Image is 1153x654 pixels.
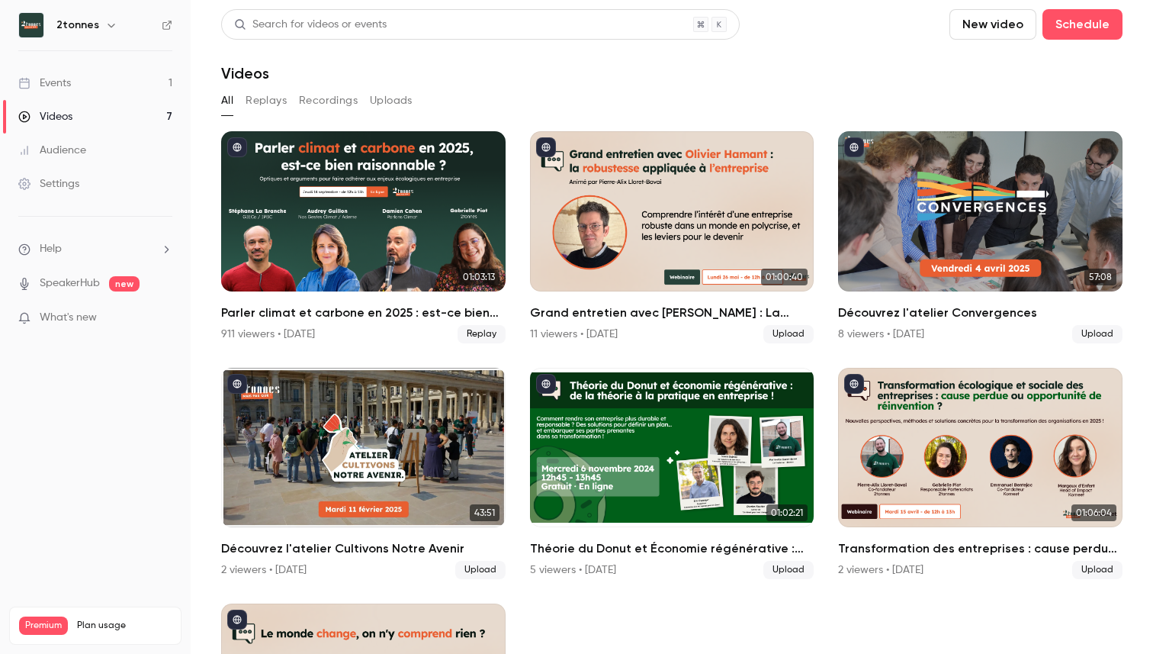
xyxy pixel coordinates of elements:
[844,137,864,157] button: published
[530,368,814,580] li: Théorie du Donut et Économie régénérative : quelle pratique en entreprise ?
[761,269,808,285] span: 01:00:40
[458,269,499,285] span: 01:03:13
[40,310,97,326] span: What's new
[458,325,506,343] span: Replay
[530,562,616,578] div: 5 viewers • [DATE]
[530,327,618,342] div: 11 viewers • [DATE]
[18,176,79,192] div: Settings
[154,311,172,325] iframe: Noticeable Trigger
[1071,504,1116,521] span: 01:06:04
[838,131,1122,343] a: 57:08Découvrez l'atelier Convergences8 viewers • [DATE]Upload
[299,89,358,113] button: Recordings
[18,143,86,158] div: Audience
[77,620,172,632] span: Plan usage
[838,368,1122,580] a: 01:06:04Transformation des entreprises : cause perdue ou opportunité de réinvention ?2 viewers • ...
[838,327,924,342] div: 8 viewers • [DATE]
[838,368,1122,580] li: Transformation des entreprises : cause perdue ou opportunité de réinvention ?
[763,325,814,343] span: Upload
[530,368,814,580] a: 01:02:21Théorie du Donut et Économie régénérative : quelle pratique en entreprise ?5 viewers • [D...
[234,17,387,33] div: Search for videos or events
[221,540,506,558] h2: Découvrez l'atelier Cultivons Notre Avenir
[221,131,506,343] li: Parler climat et carbone en 2025 : est-ce bien raisonnable ?
[221,368,506,580] a: 43:51Découvrez l'atelier Cultivons Notre Avenir2 viewers • [DATE]Upload
[766,504,808,521] span: 01:02:21
[1042,9,1122,40] button: Schedule
[838,131,1122,343] li: Découvrez l'atelier Convergences
[844,374,864,394] button: published
[221,89,233,113] button: All
[221,368,506,580] li: Découvrez l'atelier Cultivons Notre Avenir
[455,561,506,579] span: Upload
[838,304,1122,322] h2: Découvrez l'atelier Convergences
[470,504,499,521] span: 43:51
[530,131,814,343] a: 01:00:40Grand entretien avec [PERSON_NAME] : La robustesse appliquée aux entreprises11 viewers •...
[221,304,506,322] h2: Parler climat et carbone en 2025 : est-ce bien raisonnable ?
[949,9,1036,40] button: New video
[221,64,269,82] h1: Videos
[763,561,814,579] span: Upload
[370,89,413,113] button: Uploads
[18,241,172,257] li: help-dropdown-opener
[1072,325,1122,343] span: Upload
[227,137,247,157] button: published
[18,109,72,124] div: Videos
[227,610,247,630] button: published
[246,89,287,113] button: Replays
[221,9,1122,645] section: Videos
[19,617,68,635] span: Premium
[227,374,247,394] button: published
[56,18,99,33] h6: 2tonnes
[40,275,100,292] a: SpeakerHub
[530,131,814,343] li: Grand entretien avec Olivier Hamant : La robustesse appliquée aux entreprises
[536,137,556,157] button: published
[838,540,1122,558] h2: Transformation des entreprises : cause perdue ou opportunité de réinvention ?
[1072,561,1122,579] span: Upload
[221,327,315,342] div: 911 viewers • [DATE]
[18,76,71,91] div: Events
[530,540,814,558] h2: Théorie du Donut et Économie régénérative : quelle pratique en entreprise ?
[40,241,62,257] span: Help
[19,13,43,37] img: 2tonnes
[221,131,506,343] a: 01:03:13Parler climat et carbone en 2025 : est-ce bien raisonnable ?911 viewers • [DATE]Replay
[109,276,140,292] span: new
[221,562,307,578] div: 2 viewers • [DATE]
[536,374,556,394] button: published
[1084,269,1116,285] span: 57:08
[838,562,923,578] div: 2 viewers • [DATE]
[530,304,814,322] h2: Grand entretien avec [PERSON_NAME] : La robustesse appliquée aux entreprises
